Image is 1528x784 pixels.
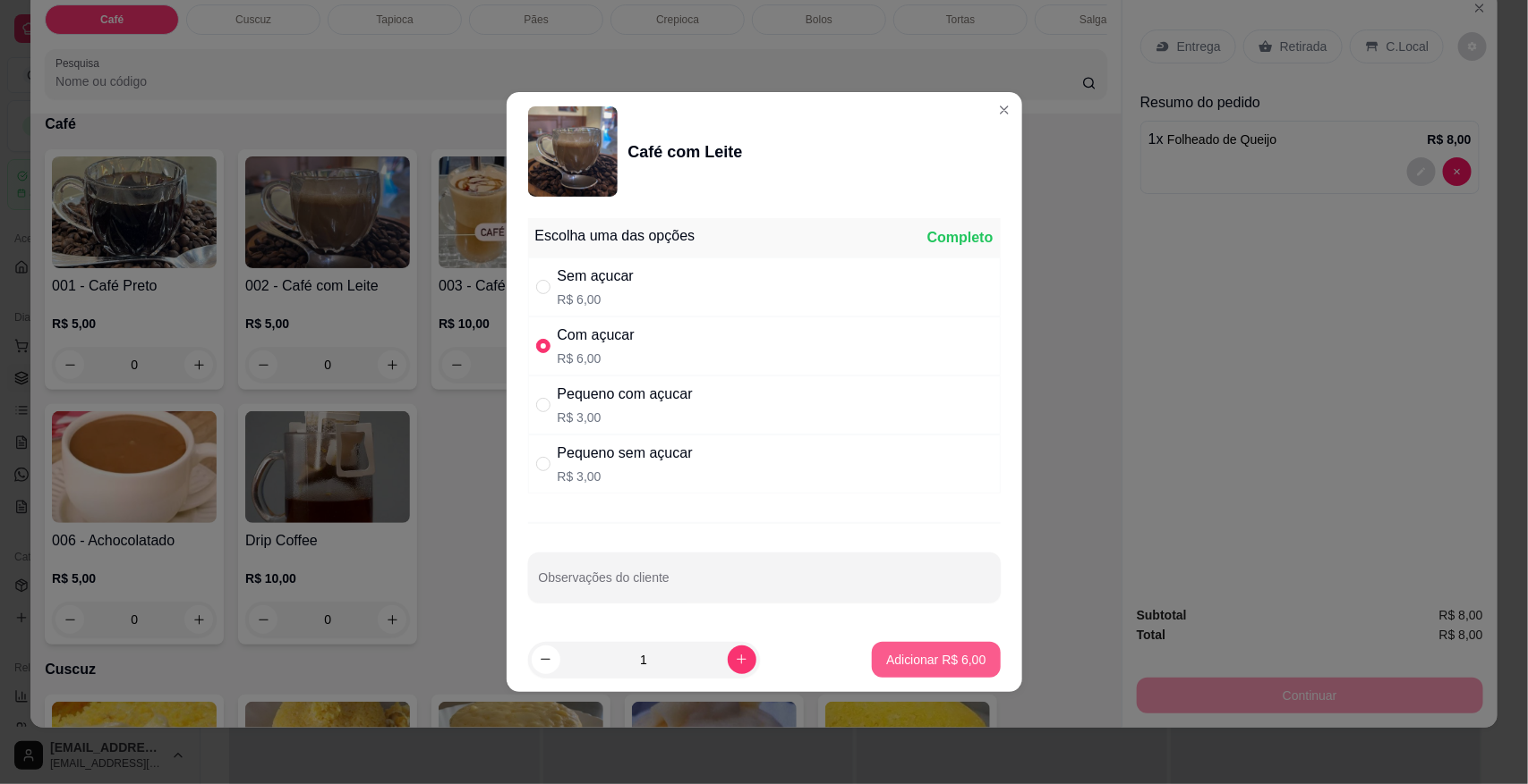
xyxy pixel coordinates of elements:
[558,384,693,405] div: Pequeno com açucar
[990,96,1019,124] button: Close
[558,350,635,367] p: R$ 6,00
[528,106,618,196] img: product-image
[558,409,693,426] p: R$ 3,00
[532,645,560,674] button: decrease-product-quantity
[558,266,634,287] div: Sem açucar
[535,225,696,247] div: Escolha uma das opções
[558,468,693,485] p: R$ 3,00
[558,291,634,308] p: R$ 6,00
[728,645,756,674] button: increase-product-quantity
[539,576,990,594] input: Observações do cliente
[927,227,994,249] div: Completo
[558,325,635,346] div: Com açucar
[628,139,743,164] div: Café com Leite
[558,443,693,464] div: Pequeno sem açucar
[886,651,986,669] p: Adicionar R$ 6,00
[872,642,1000,678] button: Adicionar R$ 6,00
